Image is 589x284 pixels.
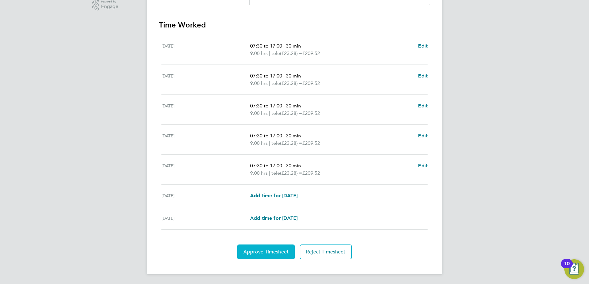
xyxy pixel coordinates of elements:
[302,80,320,86] span: £209.52
[250,215,298,222] a: Add time for [DATE]
[250,73,282,79] span: 07:30 to 17:00
[250,103,282,109] span: 07:30 to 17:00
[250,193,298,198] span: Add time for [DATE]
[418,42,428,50] a: Edit
[280,140,302,146] span: (£23.28) =
[250,215,298,221] span: Add time for [DATE]
[250,110,268,116] span: 9.00 hrs
[283,163,285,169] span: |
[280,110,302,116] span: (£23.28) =
[161,102,250,117] div: [DATE]
[564,264,570,272] div: 10
[161,192,250,199] div: [DATE]
[418,103,428,109] span: Edit
[161,42,250,57] div: [DATE]
[250,192,298,199] a: Add time for [DATE]
[302,140,320,146] span: £209.52
[306,249,346,255] span: Reject Timesheet
[271,169,280,177] span: tele
[161,132,250,147] div: [DATE]
[271,50,280,57] span: tele
[159,20,430,30] h3: Time Worked
[269,170,270,176] span: |
[269,50,270,56] span: |
[283,133,285,139] span: |
[243,249,289,255] span: Approve Timesheet
[250,170,268,176] span: 9.00 hrs
[418,72,428,80] a: Edit
[418,133,428,139] span: Edit
[286,73,301,79] span: 30 min
[161,162,250,177] div: [DATE]
[286,133,301,139] span: 30 min
[250,50,268,56] span: 9.00 hrs
[418,162,428,169] a: Edit
[280,50,302,56] span: (£23.28) =
[101,4,118,9] span: Engage
[161,72,250,87] div: [DATE]
[250,80,268,86] span: 9.00 hrs
[283,73,285,79] span: |
[269,80,270,86] span: |
[271,110,280,117] span: tele
[271,140,280,147] span: tele
[283,103,285,109] span: |
[300,244,352,259] button: Reject Timesheet
[302,170,320,176] span: £209.52
[250,140,268,146] span: 9.00 hrs
[161,215,250,222] div: [DATE]
[280,170,302,176] span: (£23.28) =
[269,140,270,146] span: |
[418,43,428,49] span: Edit
[250,133,282,139] span: 07:30 to 17:00
[250,43,282,49] span: 07:30 to 17:00
[286,103,301,109] span: 30 min
[286,163,301,169] span: 30 min
[269,110,270,116] span: |
[280,80,302,86] span: (£23.28) =
[564,259,584,279] button: Open Resource Center, 10 new notifications
[250,163,282,169] span: 07:30 to 17:00
[418,73,428,79] span: Edit
[271,80,280,87] span: tele
[283,43,285,49] span: |
[302,50,320,56] span: £209.52
[418,163,428,169] span: Edit
[286,43,301,49] span: 30 min
[302,110,320,116] span: £209.52
[237,244,295,259] button: Approve Timesheet
[418,102,428,110] a: Edit
[418,132,428,140] a: Edit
